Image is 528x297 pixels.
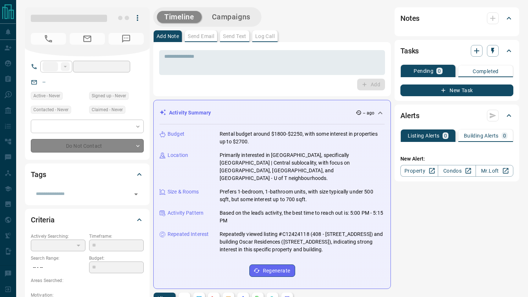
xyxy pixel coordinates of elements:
p: -- - -- [31,262,85,274]
div: Tasks [400,42,513,60]
p: Add Note [157,34,179,39]
p: -- ago [363,110,374,116]
p: New Alert: [400,155,513,163]
h2: Criteria [31,214,55,226]
a: Condos [438,165,476,177]
p: Search Range: [31,255,85,262]
div: Notes [400,10,513,27]
p: Activity Summary [169,109,211,117]
button: Timeline [157,11,202,23]
p: Actively Searching: [31,233,85,240]
span: Signed up - Never [92,92,126,99]
h2: Notes [400,12,419,24]
p: Completed [473,69,499,74]
span: No Email [70,33,105,45]
h2: Tags [31,169,46,180]
p: Location [168,151,188,159]
div: Alerts [400,107,513,124]
a: Property [400,165,438,177]
div: Criteria [31,211,144,229]
a: Mr.Loft [476,165,513,177]
p: Primarily interested in [GEOGRAPHIC_DATA], specifically [GEOGRAPHIC_DATA] | Central sublocality, ... [220,151,385,182]
p: 0 [438,68,441,74]
p: Prefers 1-bedroom, 1-bathroom units, with size typically under 500 sqft, but some interest up to ... [220,188,385,203]
p: 0 [444,133,447,138]
span: No Number [31,33,66,45]
p: Building Alerts [464,133,499,138]
p: Budget [168,130,184,138]
div: Do Not Contact [31,139,144,153]
p: Based on the lead's activity, the best time to reach out is: 5:00 PM - 5:15 PM [220,209,385,225]
p: Pending [414,68,433,74]
p: Budget: [89,255,144,262]
span: Claimed - Never [92,106,123,113]
button: Regenerate [249,264,295,277]
span: Contacted - Never [33,106,69,113]
h2: Alerts [400,110,419,121]
p: Timeframe: [89,233,144,240]
div: Tags [31,166,144,183]
p: Rental budget around $1800-$2250, with some interest in properties up to $2700. [220,130,385,146]
a: -- [43,79,45,85]
span: No Number [109,33,144,45]
button: Open [131,189,141,199]
button: Campaigns [205,11,258,23]
p: Repeatedly viewed listing #C12424118 (408 - [STREET_ADDRESS]) and building Oscar Residences ([STR... [220,230,385,253]
span: Active - Never [33,92,60,99]
div: Activity Summary-- ago [159,106,385,120]
p: Areas Searched: [31,277,144,284]
p: Listing Alerts [408,133,440,138]
p: 0 [503,133,506,138]
p: Size & Rooms [168,188,199,196]
button: New Task [400,84,513,96]
p: Activity Pattern [168,209,203,217]
h2: Tasks [400,45,419,57]
p: Repeated Interest [168,230,209,238]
